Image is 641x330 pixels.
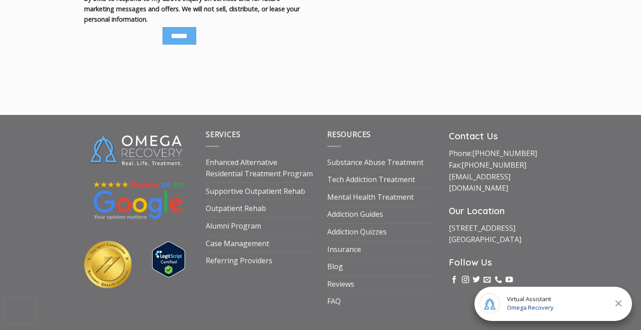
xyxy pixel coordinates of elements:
[449,223,521,245] a: [STREET_ADDRESS][GEOGRAPHIC_DATA]
[449,130,498,142] strong: Contact Us
[206,235,269,252] a: Case Management
[327,189,414,206] a: Mental Health Treatment
[506,276,513,284] a: Follow on YouTube
[327,276,354,293] a: Reviews
[327,293,341,310] a: FAQ
[451,276,458,284] a: Follow on Facebook
[152,242,185,277] img: Verify Approval for www.omegarecovery.org
[449,148,557,194] p: Phone: Fax:
[461,160,526,170] a: [PHONE_NUMBER]
[327,206,383,223] a: Addiction Guides
[5,297,36,324] iframe: reCAPTCHA
[472,148,537,158] a: [PHONE_NUMBER]
[327,154,424,171] a: Substance Abuse Treatment
[152,254,185,264] a: Verify LegitScript Approval for www.omegarecovery.org
[206,252,272,270] a: Referring Providers
[206,154,314,183] a: Enhanced Alternative Residential Treatment Program
[327,258,343,275] a: Blog
[462,276,469,284] a: Follow on Instagram
[483,276,491,284] a: Send us an email
[206,218,261,235] a: Alumni Program
[327,241,361,258] a: Insurance
[206,129,240,139] span: Services
[449,172,510,193] a: [EMAIL_ADDRESS][DOMAIN_NAME]
[327,224,387,241] a: Addiction Quizzes
[449,255,557,270] h3: Follow Us
[495,276,502,284] a: Call us
[206,200,266,217] a: Outpatient Rehab
[449,204,557,218] h3: Our Location
[327,171,415,188] a: Tech Addiction Treatment
[473,276,480,284] a: Follow on Twitter
[206,183,305,200] a: Supportive Outpatient Rehab
[327,129,371,139] span: Resources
